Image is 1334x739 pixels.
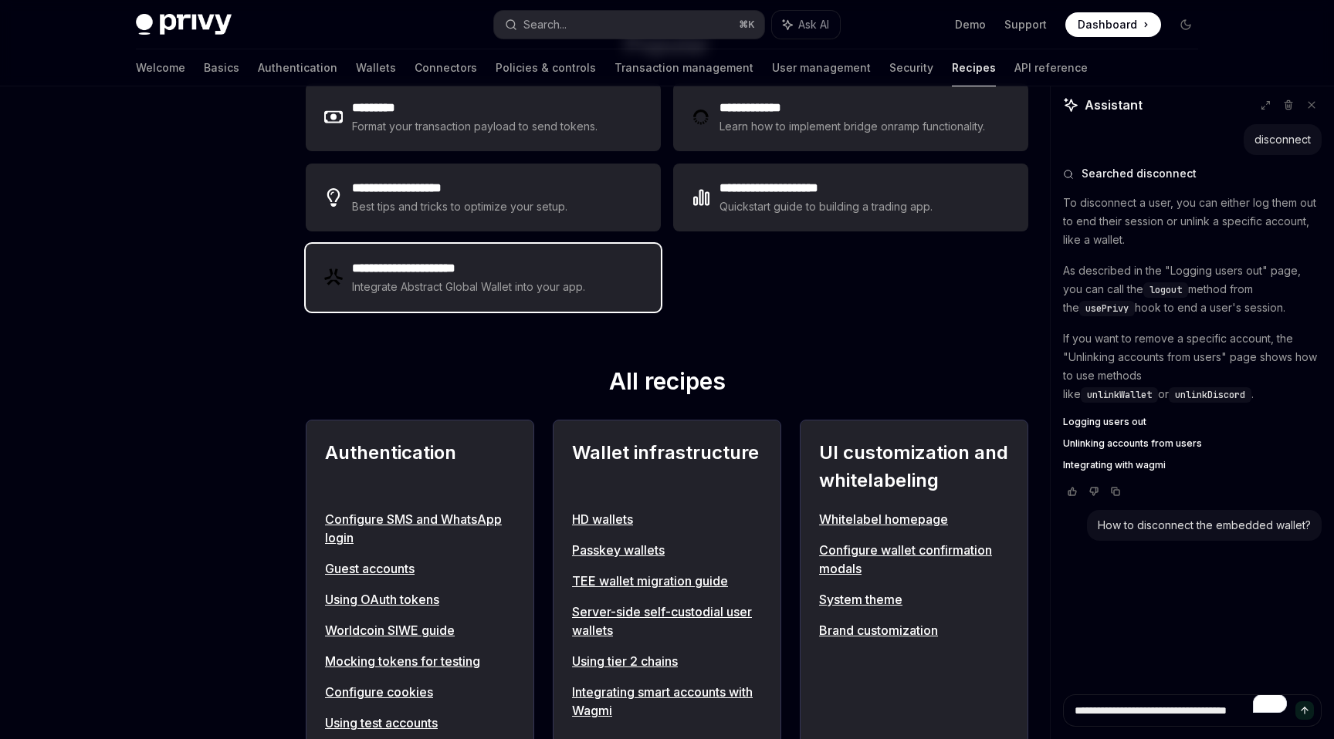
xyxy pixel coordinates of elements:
[1063,437,1322,450] a: Unlinking accounts from users
[819,541,1009,578] a: Configure wallet confirmation modals
[1063,416,1322,428] a: Logging users out
[1087,389,1152,401] span: unlinkWallet
[1098,518,1311,533] div: How to disconnect the embedded wallet?
[325,714,515,732] a: Using test accounts
[572,652,762,670] a: Using tier 2 chains
[325,510,515,547] a: Configure SMS and WhatsApp login
[352,278,587,296] div: Integrate Abstract Global Wallet into your app.
[204,49,239,86] a: Basics
[572,602,762,639] a: Server-side self-custodial user wallets
[772,49,871,86] a: User management
[798,17,829,32] span: Ask AI
[955,17,986,32] a: Demo
[325,439,515,494] h2: Authentication
[673,83,1028,151] a: **** **** ***Learn how to implement bridge onramp functionality.
[496,49,596,86] a: Policies & controls
[1063,416,1146,428] span: Logging users out
[352,117,598,136] div: Format your transaction payload to send tokens.
[615,49,753,86] a: Transaction management
[352,197,570,216] div: Best tips and tricks to optimize your setup.
[1063,329,1322,403] p: If you want to remove a specific account, the "Unlinking accounts from users" page shows how to u...
[258,49,337,86] a: Authentication
[356,49,396,86] a: Wallets
[1063,694,1322,727] textarea: To enrich screen reader interactions, please activate Accessibility in Grammarly extension settings
[739,19,755,31] span: ⌘ K
[952,49,996,86] a: Recipes
[889,49,933,86] a: Security
[1254,132,1311,147] div: disconnect
[1082,166,1197,181] span: Searched disconnect
[1085,302,1129,315] span: usePrivy
[772,11,840,39] button: Ask AI
[494,11,764,39] button: Search...⌘K
[1065,12,1161,37] a: Dashboard
[572,510,762,528] a: HD wallets
[819,439,1009,494] h2: UI customization and whitelabeling
[572,683,762,720] a: Integrating smart accounts with Wagmi
[1175,389,1245,401] span: unlinkDiscord
[1063,437,1202,450] span: Unlinking accounts from users
[325,652,515,670] a: Mocking tokens for testing
[415,49,477,86] a: Connectors
[136,49,185,86] a: Welcome
[1149,284,1182,296] span: logout
[572,541,762,559] a: Passkey wallets
[1295,701,1314,720] button: Send message
[136,14,232,35] img: dark logo
[1004,17,1047,32] a: Support
[1063,262,1322,317] p: As described in the "Logging users out" page, you can call the method from the hook to end a user...
[325,621,515,639] a: Worldcoin SIWE guide
[1063,194,1322,249] p: To disconnect a user, you can either log them out to end their session or unlink a specific accou...
[1063,459,1322,471] a: Integrating with wagmi
[1173,12,1198,37] button: Toggle dark mode
[325,683,515,701] a: Configure cookies
[325,590,515,609] a: Using OAuth tokens
[572,572,762,590] a: TEE wallet migration guide
[1063,166,1322,181] button: Searched disconnect
[306,367,1028,401] h2: All recipes
[819,510,1009,528] a: Whitelabel homepage
[719,197,933,216] div: Quickstart guide to building a trading app.
[1078,17,1137,32] span: Dashboard
[325,559,515,578] a: Guest accounts
[1085,96,1143,114] span: Assistant
[819,590,1009,609] a: System theme
[1063,459,1166,471] span: Integrating with wagmi
[523,15,567,34] div: Search...
[306,83,661,151] a: **** ****Format your transaction payload to send tokens.
[719,117,990,136] div: Learn how to implement bridge onramp functionality.
[819,621,1009,639] a: Brand customization
[1014,49,1088,86] a: API reference
[572,439,762,494] h2: Wallet infrastructure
